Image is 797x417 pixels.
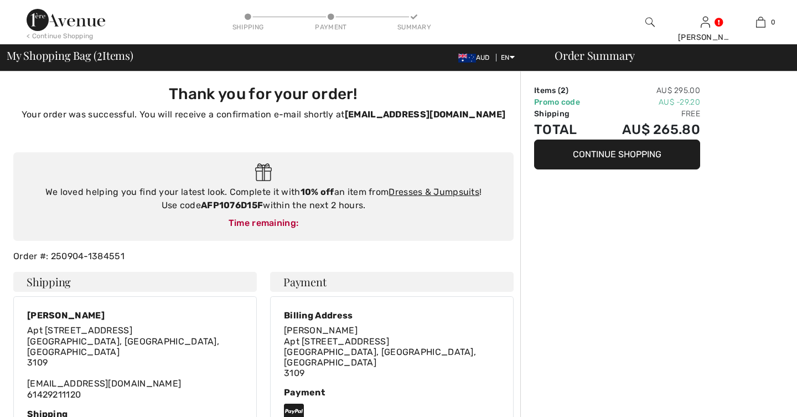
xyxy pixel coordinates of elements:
[561,86,566,95] span: 2
[501,54,515,61] span: EN
[733,16,788,29] a: 0
[270,272,514,292] h4: Payment
[534,108,596,120] td: Shipping
[284,325,358,336] span: [PERSON_NAME]
[534,96,596,108] td: Promo code
[255,163,272,182] img: Gift.svg
[701,16,710,29] img: My Info
[201,200,263,210] strong: AFP1076D15F
[541,50,790,61] div: Order Summary
[596,108,700,120] td: Free
[24,186,503,212] div: We loved helping you find your latest look. Complete it with an item from ! Use code within the n...
[13,272,257,292] h4: Shipping
[301,187,334,197] strong: 10% off
[645,16,655,29] img: search the website
[284,336,476,379] span: Apt [STREET_ADDRESS] [GEOGRAPHIC_DATA], [GEOGRAPHIC_DATA], [GEOGRAPHIC_DATA] 3109
[771,17,775,27] span: 0
[534,140,700,169] button: Continue Shopping
[596,85,700,96] td: AU$ 295.00
[27,310,243,321] div: [PERSON_NAME]
[284,310,500,321] div: Billing Address
[345,109,505,120] strong: [EMAIL_ADDRESS][DOMAIN_NAME]
[27,325,219,368] span: Apt [STREET_ADDRESS] [GEOGRAPHIC_DATA], [GEOGRAPHIC_DATA], [GEOGRAPHIC_DATA] 3109
[458,54,476,63] img: Australian Dollar
[534,120,596,140] td: Total
[756,16,765,29] img: My Bag
[24,217,503,230] div: Time remaining:
[701,17,710,27] a: Sign In
[458,54,494,61] span: AUD
[27,9,105,31] img: 1ère Avenue
[397,22,431,32] div: Summary
[284,387,500,398] div: Payment
[596,120,700,140] td: AU$ 265.80
[27,325,243,399] div: [EMAIL_ADDRESS][DOMAIN_NAME] 61429211120
[389,187,479,197] a: Dresses & Jumpsuits
[97,47,102,61] span: 2
[7,250,520,263] div: Order #: 250904-1384551
[314,22,348,32] div: Payment
[596,96,700,108] td: AU$ -29.20
[27,31,94,41] div: < Continue Shopping
[20,108,507,121] p: Your order was successful. You will receive a confirmation e-mail shortly at
[534,85,596,96] td: Items ( )
[231,22,265,32] div: Shipping
[20,85,507,104] h3: Thank you for your order!
[7,50,133,61] span: My Shopping Bag ( Items)
[678,32,732,43] div: [PERSON_NAME]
